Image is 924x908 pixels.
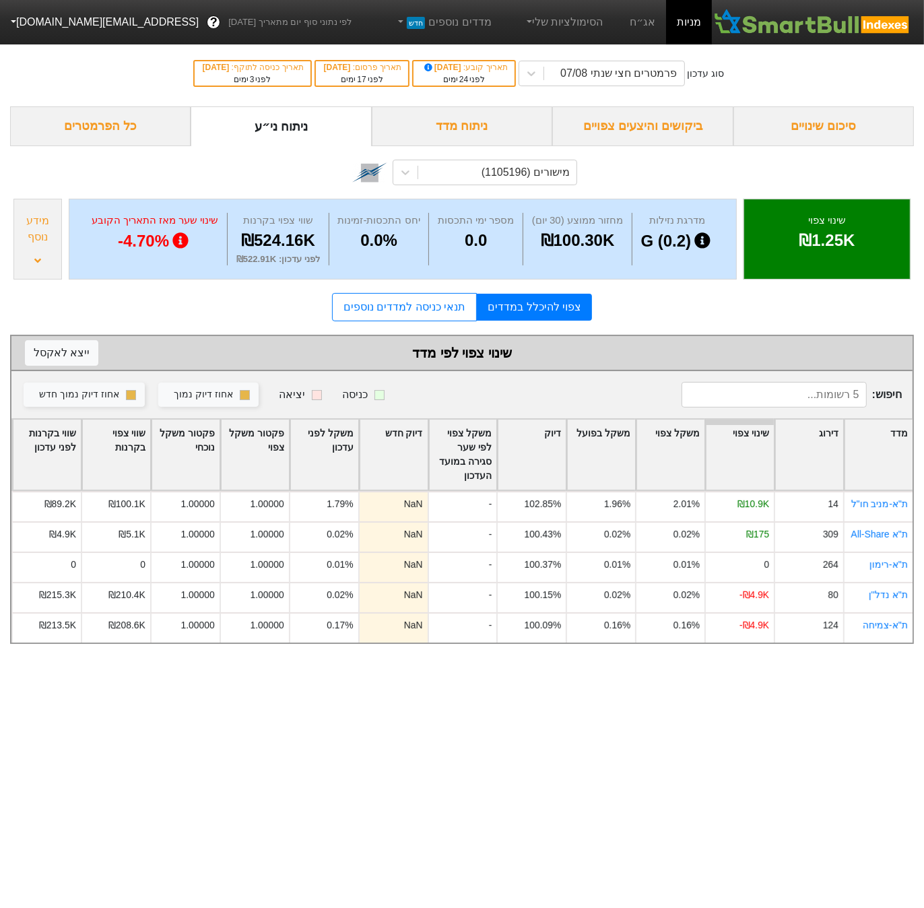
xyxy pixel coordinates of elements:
[357,75,366,84] span: 17
[327,558,353,572] div: 0.01%
[823,618,838,633] div: 124
[181,588,215,602] div: 1.00000
[250,75,255,84] span: 3
[823,558,838,572] div: 264
[44,497,76,511] div: ₪89.2K
[360,420,428,490] div: Toggle SortBy
[404,558,423,572] div: NaN
[673,588,700,602] div: 0.02%
[482,164,570,181] div: מישורים (1105196)
[39,387,119,402] div: אחוז דיוק נמוך חדש
[327,618,353,633] div: 0.17%
[524,527,561,542] div: 100.43%
[428,582,497,612] div: -
[333,213,426,228] div: יחס התכסות-זמינות
[342,387,368,403] div: כניסה
[737,497,769,511] div: ₪10.9K
[250,497,284,511] div: 1.00000
[39,588,76,602] div: ₪215.3K
[231,228,325,253] div: ₪524.16K
[140,558,145,572] div: 0
[828,588,838,602] div: 80
[181,618,215,633] div: 1.00000
[739,588,769,602] div: -₪4.9K
[108,497,145,511] div: ₪100.1K
[428,491,497,521] div: -
[324,63,353,72] span: [DATE]
[39,618,76,633] div: ₪213.5K
[210,13,218,32] span: ?
[82,420,150,490] div: Toggle SortBy
[352,155,387,190] img: tase link
[231,253,325,266] div: לפני עדכון : ₪522.91K
[404,588,423,602] div: NaN
[688,67,725,81] div: סוג עדכון
[706,420,774,490] div: Toggle SortBy
[221,420,289,490] div: Toggle SortBy
[420,73,507,86] div: לפני ימים
[250,618,284,633] div: 1.00000
[181,527,215,542] div: 1.00000
[404,527,423,542] div: NaN
[404,497,423,511] div: NaN
[524,497,561,511] div: 102.85%
[119,527,145,542] div: ₪5.1K
[636,213,719,228] div: מדרגת נזילות
[823,527,838,542] div: 309
[323,73,402,86] div: לפני ימים
[682,382,902,408] span: חיפוש :
[323,61,402,73] div: תאריך פרסום :
[428,521,497,552] div: -
[181,558,215,572] div: 1.00000
[108,588,145,602] div: ₪210.4K
[228,15,352,29] span: לפי נתוני סוף יום מתאריך [DATE]
[673,558,700,572] div: 0.01%
[390,9,497,36] a: מדדים נוספיםחדש
[845,420,913,490] div: Toggle SortBy
[673,618,700,633] div: 0.16%
[673,527,700,542] div: 0.02%
[201,61,304,73] div: תאריך כניסה לתוקף :
[636,228,719,254] div: G (0.2)
[231,213,325,228] div: שווי צפוי בקרנות
[327,497,353,511] div: 1.79%
[279,387,305,403] div: יציאה
[191,106,371,146] div: ניתוח ני״ע
[174,387,233,402] div: אחוז דיוק נמוך
[682,382,866,408] input: 5 רשומות...
[404,618,423,633] div: NaN
[567,420,635,490] div: Toggle SortBy
[10,106,191,146] div: כל הפרמטרים
[828,497,838,511] div: 14
[250,588,284,602] div: 1.00000
[428,612,497,643] div: -
[428,552,497,582] div: -
[712,9,913,36] img: SmartBull
[761,213,893,228] div: שינוי צפוי
[327,527,353,542] div: 0.02%
[25,343,899,363] div: שינוי צפוי לפי מדד
[604,497,630,511] div: 1.96%
[851,498,908,509] a: ת"א-מניב חו"ל
[71,558,76,572] div: 0
[459,75,468,84] span: 24
[203,63,232,72] span: [DATE]
[333,228,426,253] div: 0.0%
[604,558,630,572] div: 0.01%
[604,618,630,633] div: 0.16%
[108,618,145,633] div: ₪208.6K
[524,618,561,633] div: 100.09%
[420,61,507,73] div: תאריך קובע :
[604,527,630,542] div: 0.02%
[290,420,358,490] div: Toggle SortBy
[524,588,561,602] div: 100.15%
[869,559,908,570] a: ת''א-רימון
[181,497,215,511] div: 1.00000
[636,420,704,490] div: Toggle SortBy
[863,620,908,630] a: ת''א-צמיחה
[527,228,628,253] div: ₪100.30K
[327,588,353,602] div: 0.02%
[49,527,76,542] div: ₪4.9K
[519,9,609,36] a: הסימולציות שלי
[432,228,519,253] div: 0.0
